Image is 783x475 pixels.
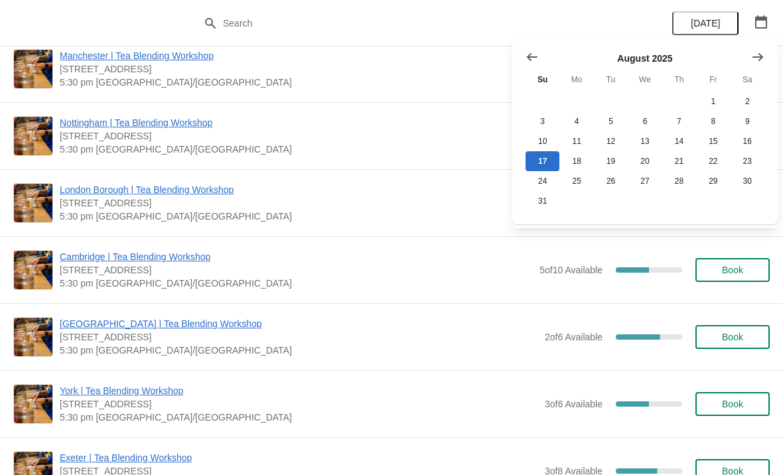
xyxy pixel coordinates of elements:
span: [STREET_ADDRESS] [60,129,538,143]
button: Sunday August 31 2025 [526,191,559,211]
button: [DATE] [672,11,739,35]
span: 5:30 pm [GEOGRAPHIC_DATA]/[GEOGRAPHIC_DATA] [60,411,538,424]
span: 5:30 pm [GEOGRAPHIC_DATA]/[GEOGRAPHIC_DATA] [60,76,533,89]
img: York | Tea Blending Workshop | 73 Low Petergate, YO1 7HY | 5:30 pm Europe/London [14,385,52,423]
span: 5 of 10 Available [539,265,603,275]
button: Monday August 25 2025 [559,171,593,191]
span: [STREET_ADDRESS] [60,196,533,210]
span: 2 of 6 Available [545,332,603,342]
span: Manchester | Tea Blending Workshop [60,49,533,62]
img: Manchester | Tea Blending Workshop | 57 Church St, Manchester, M4 1PD | 5:30 pm Europe/London [14,50,52,88]
button: Tuesday August 26 2025 [594,171,628,191]
button: Monday August 11 2025 [559,131,593,151]
span: York | Tea Blending Workshop [60,384,538,397]
button: Book [695,325,770,349]
th: Friday [696,68,730,92]
button: Saturday August 9 2025 [731,111,764,131]
button: Show next month, September 2025 [746,45,770,69]
button: Sunday August 3 2025 [526,111,559,131]
button: Friday August 8 2025 [696,111,730,131]
button: Tuesday August 5 2025 [594,111,628,131]
span: [STREET_ADDRESS] [60,397,538,411]
button: Sunday August 10 2025 [526,131,559,151]
span: 5:30 pm [GEOGRAPHIC_DATA]/[GEOGRAPHIC_DATA] [60,277,533,290]
span: 5:30 pm [GEOGRAPHIC_DATA]/[GEOGRAPHIC_DATA] [60,210,533,223]
span: Book [722,265,743,275]
span: Book [722,332,743,342]
button: Book [695,392,770,416]
button: Friday August 15 2025 [696,131,730,151]
button: Thursday August 7 2025 [662,111,696,131]
button: Saturday August 23 2025 [731,151,764,171]
span: [STREET_ADDRESS] [60,330,538,344]
span: Exeter | Tea Blending Workshop [60,451,538,464]
button: Book [695,258,770,282]
button: Friday August 29 2025 [696,171,730,191]
button: Monday August 18 2025 [559,151,593,171]
button: Tuesday August 19 2025 [594,151,628,171]
span: 5:30 pm [GEOGRAPHIC_DATA]/[GEOGRAPHIC_DATA] [60,344,538,357]
th: Sunday [526,68,559,92]
span: [DATE] [691,18,720,29]
span: 5:30 pm [GEOGRAPHIC_DATA]/[GEOGRAPHIC_DATA] [60,143,538,156]
span: Cambridge | Tea Blending Workshop [60,250,533,263]
button: Thursday August 21 2025 [662,151,696,171]
img: London Covent Garden | Tea Blending Workshop | 11 Monmouth St, London, WC2H 9DA | 5:30 pm Europe/... [14,318,52,356]
span: Book [722,399,743,409]
th: Wednesday [628,68,662,92]
button: Saturday August 30 2025 [731,171,764,191]
th: Saturday [731,68,764,92]
span: Nottingham | Tea Blending Workshop [60,116,538,129]
span: [STREET_ADDRESS] [60,62,533,76]
button: Wednesday August 20 2025 [628,151,662,171]
button: Wednesday August 27 2025 [628,171,662,191]
span: London Borough | Tea Blending Workshop [60,183,533,196]
button: Sunday August 24 2025 [526,171,559,191]
button: Saturday August 16 2025 [731,131,764,151]
button: Saturday August 2 2025 [731,92,764,111]
button: Friday August 1 2025 [696,92,730,111]
button: Thursday August 28 2025 [662,171,696,191]
button: Thursday August 14 2025 [662,131,696,151]
th: Monday [559,68,593,92]
button: Tuesday August 12 2025 [594,131,628,151]
button: Today Sunday August 17 2025 [526,151,559,171]
span: [STREET_ADDRESS] [60,263,533,277]
input: Search [222,11,587,35]
img: Cambridge | Tea Blending Workshop | 8-9 Green Street, Cambridge, CB2 3JU | 5:30 pm Europe/London [14,251,52,289]
span: 3 of 6 Available [545,399,603,409]
th: Thursday [662,68,696,92]
img: London Borough | Tea Blending Workshop | 7 Park St, London SE1 9AB, UK | 5:30 pm Europe/London [14,184,52,222]
img: Nottingham | Tea Blending Workshop | 24 Bridlesmith Gate, Nottingham NG1 2GQ, UK | 5:30 pm Europe... [14,117,52,155]
button: Wednesday August 13 2025 [628,131,662,151]
button: Monday August 4 2025 [559,111,593,131]
button: Friday August 22 2025 [696,151,730,171]
span: [GEOGRAPHIC_DATA] | Tea Blending Workshop [60,317,538,330]
button: Show previous month, July 2025 [520,45,544,69]
th: Tuesday [594,68,628,92]
button: Wednesday August 6 2025 [628,111,662,131]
